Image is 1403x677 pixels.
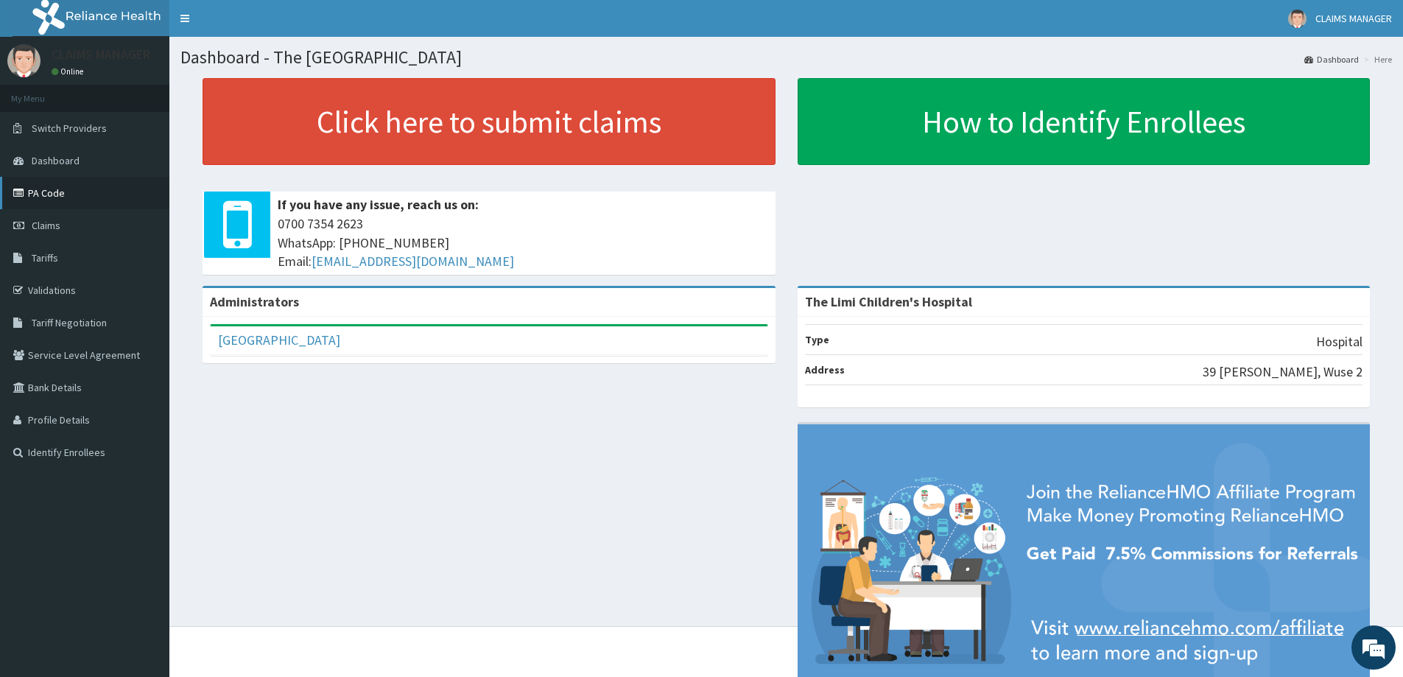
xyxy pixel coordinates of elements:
[210,293,299,310] b: Administrators
[218,332,340,348] a: [GEOGRAPHIC_DATA]
[32,154,80,167] span: Dashboard
[1288,10,1307,28] img: User Image
[32,122,107,135] span: Switch Providers
[32,316,107,329] span: Tariff Negotiation
[278,214,768,271] span: 0700 7354 2623 WhatsApp: [PHONE_NUMBER] Email:
[1360,53,1392,66] li: Here
[278,196,479,213] b: If you have any issue, reach us on:
[1304,53,1359,66] a: Dashboard
[1316,332,1362,351] p: Hospital
[1203,362,1362,382] p: 39 [PERSON_NAME], Wuse 2
[312,253,514,270] a: [EMAIL_ADDRESS][DOMAIN_NAME]
[32,251,58,264] span: Tariffs
[805,333,829,346] b: Type
[203,78,776,165] a: Click here to submit claims
[7,44,41,77] img: User Image
[180,48,1392,67] h1: Dashboard - The [GEOGRAPHIC_DATA]
[1315,12,1392,25] span: CLAIMS MANAGER
[52,66,87,77] a: Online
[52,48,150,61] p: CLAIMS MANAGER
[805,363,845,376] b: Address
[32,219,60,232] span: Claims
[798,78,1371,165] a: How to Identify Enrollees
[805,293,972,310] strong: The Limi Children's Hospital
